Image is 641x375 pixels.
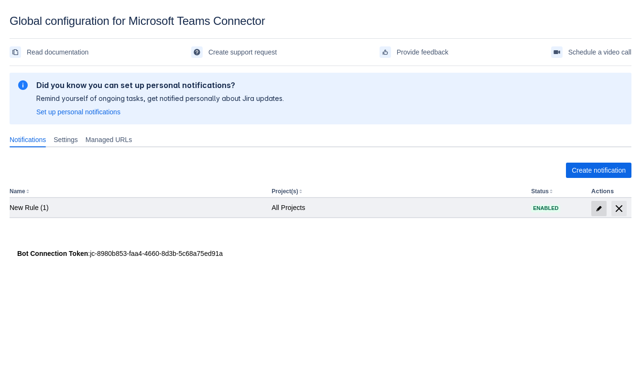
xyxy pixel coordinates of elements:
[381,48,389,56] span: feedback
[587,186,631,198] th: Actions
[191,44,277,60] a: Create support request
[531,206,560,211] span: Enabled
[272,203,523,212] div: All Projects
[86,135,132,144] span: Managed URLs
[572,163,626,178] span: Create notification
[11,48,19,56] span: documentation
[17,250,88,257] strong: Bot Connection Token
[36,80,284,90] h2: Did you know you can set up personal notifications?
[36,107,120,117] a: Set up personal notifications
[10,14,631,28] div: Global configuration for Microsoft Teams Connector
[193,48,201,56] span: support
[27,44,88,60] span: Read documentation
[397,44,448,60] span: Provide feedback
[553,48,561,56] span: videoCall
[568,44,631,60] span: Schedule a video call
[551,44,631,60] a: Schedule a video call
[10,203,264,212] div: New Rule (1)
[531,188,549,195] button: Status
[613,203,625,214] span: delete
[208,44,277,60] span: Create support request
[10,135,46,144] span: Notifications
[17,79,29,91] span: information
[272,188,298,195] button: Project(s)
[380,44,448,60] a: Provide feedback
[10,44,88,60] a: Read documentation
[10,188,25,195] button: Name
[36,94,284,103] p: Remind yourself of ongoing tasks, get notified personally about Jira updates.
[54,135,78,144] span: Settings
[566,163,631,178] button: Create notification
[17,249,624,258] div: : jc-8980b853-faa4-4660-8d3b-5c68a75ed91a
[595,205,603,212] span: edit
